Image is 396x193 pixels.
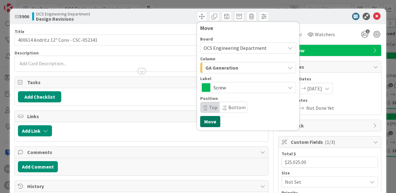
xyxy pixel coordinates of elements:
span: Dates [291,63,370,71]
span: Board [200,37,213,41]
span: Not Set [285,178,364,186]
span: Tasks [27,79,257,86]
span: Column [200,57,215,61]
button: GA Generation [200,62,296,73]
span: Screw [213,83,282,92]
b: Design Revisions [36,16,90,21]
span: History [27,182,257,190]
span: Watchers [315,31,335,38]
button: Move [200,116,220,127]
span: ( 1/3 ) [325,139,335,145]
div: Move [200,25,296,31]
span: Not Done Yet [306,104,334,112]
button: Add Comment [18,161,58,172]
b: 5906 [19,13,29,19]
span: Bottom [228,104,246,110]
span: 1 [366,29,370,33]
label: Title [15,29,24,34]
span: Planned Dates [282,76,378,82]
span: Actual Dates [282,97,378,104]
span: Block [291,122,370,129]
span: ID [15,13,29,20]
button: Add Checklist [18,91,61,102]
span: Comments [27,148,257,156]
div: Size [282,171,378,175]
span: Label [200,76,211,81]
span: Position [200,96,218,101]
span: GA Generation [205,64,238,72]
span: Screw [291,47,370,54]
input: type card name here... [15,34,269,45]
span: Top [209,104,217,110]
span: OCS Engineering Department [36,11,90,16]
label: Total $ [282,151,296,157]
span: OCS Engineering Department [204,45,267,51]
span: [DATE] [307,85,322,92]
span: Custom Fields [291,138,370,146]
span: Links [27,113,257,120]
span: Description [15,50,39,56]
button: Add Link [18,125,52,136]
